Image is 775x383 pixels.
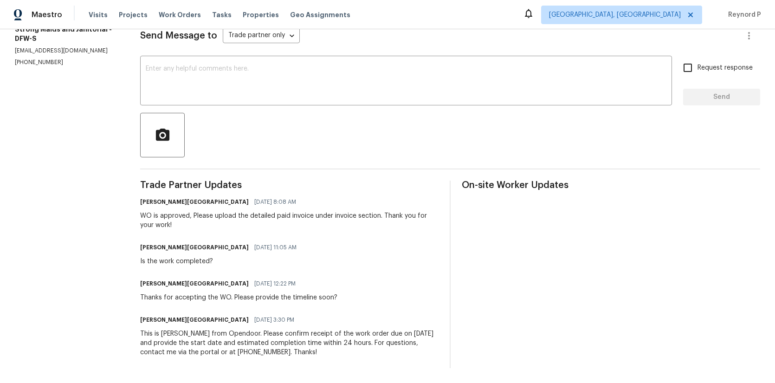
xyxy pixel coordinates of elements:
[140,243,249,252] h6: [PERSON_NAME][GEOGRAPHIC_DATA]
[140,293,337,302] div: Thanks for accepting the WO. Please provide the timeline soon?
[89,10,108,19] span: Visits
[15,58,118,66] p: [PHONE_NUMBER]
[15,47,118,55] p: [EMAIL_ADDRESS][DOMAIN_NAME]
[140,279,249,288] h6: [PERSON_NAME][GEOGRAPHIC_DATA]
[140,211,439,230] div: WO is approved, Please upload the detailed paid invoice under invoice section. Thank you for your...
[140,257,302,266] div: Is the work completed?
[140,197,249,207] h6: [PERSON_NAME][GEOGRAPHIC_DATA]
[254,197,296,207] span: [DATE] 8:08 AM
[212,12,232,18] span: Tasks
[15,25,118,43] h5: Strong Maids and Janitorial - DFW-S
[140,315,249,325] h6: [PERSON_NAME][GEOGRAPHIC_DATA]
[724,10,761,19] span: Reynord P
[159,10,201,19] span: Work Orders
[32,10,62,19] span: Maestro
[549,10,681,19] span: [GEOGRAPHIC_DATA], [GEOGRAPHIC_DATA]
[254,243,297,252] span: [DATE] 11:05 AM
[119,10,148,19] span: Projects
[140,181,439,190] span: Trade Partner Updates
[243,10,279,19] span: Properties
[254,279,296,288] span: [DATE] 12:22 PM
[223,28,300,44] div: Trade partner only
[462,181,760,190] span: On-site Worker Updates
[140,31,217,40] span: Send Message to
[290,10,350,19] span: Geo Assignments
[140,329,439,357] div: This is [PERSON_NAME] from Opendoor. Please confirm receipt of the work order due on [DATE] and p...
[254,315,294,325] span: [DATE] 3:30 PM
[697,63,753,73] span: Request response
